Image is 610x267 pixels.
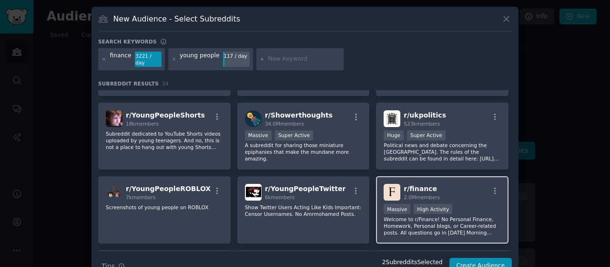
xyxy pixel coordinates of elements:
p: Welcome to r/Finance! No Personal Finance, Homework, Personal blogs, or Career-related posts. All... [384,216,501,236]
span: r/ ukpolitics [404,111,446,119]
div: 117 / day [223,52,250,60]
span: r/ YoungPeopleShorts [126,111,205,119]
h3: New Audience - Select Subreddits [113,14,240,24]
div: High Activity [414,204,452,214]
div: 3221 / day [135,52,162,67]
div: Massive [384,204,410,214]
span: 34.0M members [265,121,304,127]
input: New Keyword [268,55,340,64]
p: A subreddit for sharing those miniature epiphanies that make the mundane more amazing. [245,142,362,162]
div: Super Active [407,130,446,140]
p: Political news and debate concerning the [GEOGRAPHIC_DATA]. The rules of the subreddit can be fou... [384,142,501,162]
img: finance [384,184,400,201]
span: r/ Showerthoughts [265,111,333,119]
img: Showerthoughts [245,110,262,127]
span: r/ YoungPeopleTwitter [265,185,346,192]
p: Show Twitter Users Acting Like Kids Important: Censor Usernames. No Amrmohamed Posts. [245,204,362,217]
div: young people [180,52,219,67]
span: 523k members [404,121,440,127]
img: ukpolitics [384,110,400,127]
div: Super Active [275,130,314,140]
img: YoungPeopleTwitter [245,184,262,201]
div: 2 Subreddit s Selected [382,258,443,267]
span: 7k members [126,194,156,200]
span: r/ YoungPeopleROBLOX [126,185,211,192]
span: 34 [162,81,169,86]
span: 6k members [265,194,295,200]
span: 18k members [126,121,159,127]
div: Massive [245,130,272,140]
div: finance [110,52,132,67]
p: Screenshots of young people on ROBLOX [106,204,223,211]
span: Subreddit Results [98,80,159,87]
div: Huge [384,130,404,140]
p: Subreddit dedicated to YouTube Shorts videos uploaded by young teenagers. And no, this is not a p... [106,130,223,150]
span: 2.0M members [404,194,440,200]
img: YoungPeopleROBLOX [106,184,122,201]
h3: Search keywords [98,38,157,45]
span: r/ finance [404,185,437,192]
img: YoungPeopleShorts [106,110,122,127]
